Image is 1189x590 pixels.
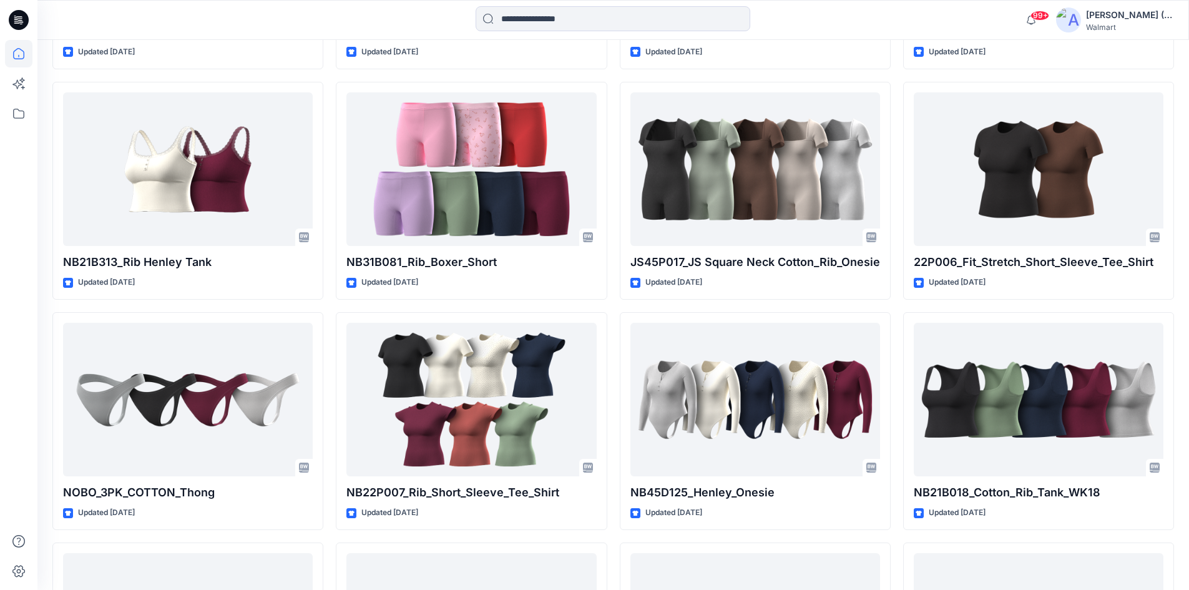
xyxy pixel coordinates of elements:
[346,92,596,247] a: NB31B081_Rib_Boxer_Short
[346,323,596,477] a: NB22P007_Rib_Short_Sleeve_Tee_Shirt
[645,46,702,59] p: Updated [DATE]
[914,484,1163,501] p: NB21B018_Cotton_Rib_Tank_WK18
[914,323,1163,477] a: NB21B018_Cotton_Rib_Tank_WK18
[63,253,313,271] p: NB21B313_Rib Henley Tank
[63,92,313,247] a: NB21B313_Rib Henley Tank
[914,253,1163,271] p: 22P006_Fit_Stretch_Short_Sleeve_Tee_Shirt
[361,506,418,519] p: Updated [DATE]
[1086,22,1173,32] div: Walmart
[1056,7,1081,32] img: avatar
[645,276,702,289] p: Updated [DATE]
[63,484,313,501] p: NOBO_3PK_COTTON_Thong
[78,46,135,59] p: Updated [DATE]
[63,323,313,477] a: NOBO_3PK_COTTON_Thong
[1086,7,1173,22] div: [PERSON_NAME] (Delta Galil)
[78,276,135,289] p: Updated [DATE]
[78,506,135,519] p: Updated [DATE]
[630,253,880,271] p: JS45P017_JS Square Neck Cotton_Rib_Onesie
[361,46,418,59] p: Updated [DATE]
[346,253,596,271] p: NB31B081_Rib_Boxer_Short
[361,276,418,289] p: Updated [DATE]
[929,46,986,59] p: Updated [DATE]
[929,276,986,289] p: Updated [DATE]
[630,484,880,501] p: NB45D125_Henley_Onesie
[1030,11,1049,21] span: 99+
[645,506,702,519] p: Updated [DATE]
[914,92,1163,247] a: 22P006_Fit_Stretch_Short_Sleeve_Tee_Shirt
[929,506,986,519] p: Updated [DATE]
[630,92,880,247] a: JS45P017_JS Square Neck Cotton_Rib_Onesie
[630,323,880,477] a: NB45D125_Henley_Onesie
[346,484,596,501] p: NB22P007_Rib_Short_Sleeve_Tee_Shirt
